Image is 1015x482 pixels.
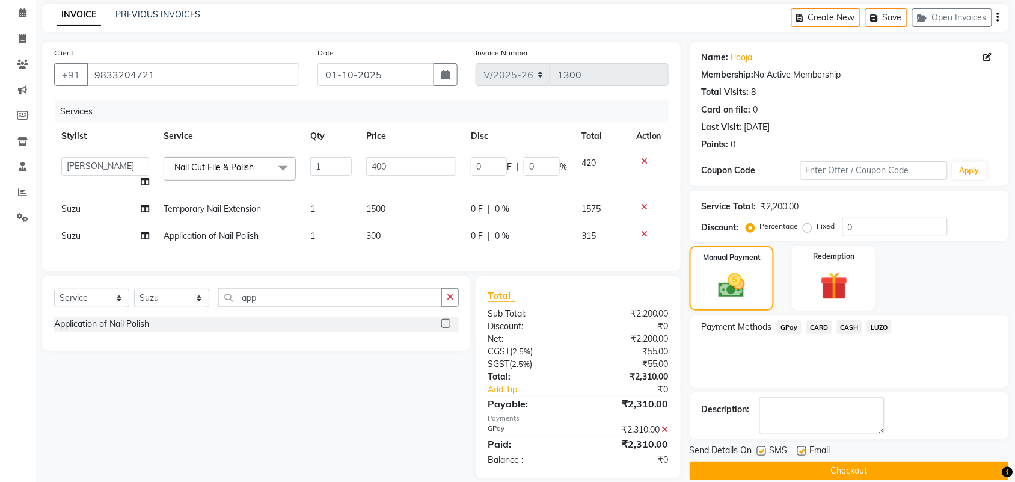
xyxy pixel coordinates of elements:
[761,200,799,213] div: ₹2,200.00
[254,162,259,173] a: x
[629,123,669,150] th: Action
[731,138,736,151] div: 0
[837,320,863,334] span: CASH
[507,161,512,173] span: F
[770,444,788,459] span: SMS
[578,424,678,436] div: ₹2,310.00
[488,230,490,243] span: |
[303,123,359,150] th: Qty
[359,123,464,150] th: Price
[488,289,515,302] span: Total
[578,307,678,320] div: ₹2,200.00
[479,358,578,371] div: ( )
[702,138,729,151] div: Points:
[744,121,770,134] div: [DATE]
[517,161,519,173] span: |
[867,320,892,334] span: LUZO
[317,48,334,58] label: Date
[55,100,678,123] div: Services
[476,48,528,58] label: Invoice Number
[495,230,509,243] span: 0 %
[800,161,948,180] input: Enter Offer / Coupon Code
[87,63,299,86] input: Search by Name/Mobile/Email/Code
[578,345,678,358] div: ₹55.00
[479,345,578,358] div: ( )
[488,413,669,424] div: Payments
[560,161,567,173] span: %
[581,203,601,214] span: 1575
[54,123,156,150] th: Stylist
[479,333,578,345] div: Net:
[702,164,800,177] div: Coupon Code
[57,4,101,26] a: INVOICE
[702,69,997,81] div: No Active Membership
[115,9,200,20] a: PREVIOUS INVOICES
[310,203,315,214] span: 1
[702,51,729,64] div: Name:
[479,397,578,411] div: Payable:
[512,347,530,356] span: 2.5%
[479,424,578,436] div: GPay
[156,123,303,150] th: Service
[702,69,754,81] div: Membership:
[54,63,88,86] button: +91
[753,104,758,116] div: 0
[488,359,509,369] span: SGST
[164,203,261,214] span: Temporary Nail Extension
[777,320,802,334] span: GPay
[164,230,259,241] span: Application of Nail Polish
[479,371,578,383] div: Total:
[479,383,595,396] a: Add Tip
[760,221,799,232] label: Percentage
[578,397,678,411] div: ₹2,310.00
[479,454,578,466] div: Balance :
[791,8,860,27] button: Create New
[578,320,678,333] div: ₹0
[218,288,442,307] input: Search or Scan
[595,383,678,396] div: ₹0
[814,251,855,262] label: Redemption
[495,203,509,215] span: 0 %
[703,252,761,263] label: Manual Payment
[865,8,907,27] button: Save
[581,230,596,241] span: 315
[702,86,749,99] div: Total Visits:
[702,121,742,134] div: Last Visit:
[578,358,678,371] div: ₹55.00
[471,230,483,243] span: 0 F
[479,437,578,451] div: Paid:
[512,359,530,369] span: 2.5%
[731,51,753,64] a: Pooja
[702,200,756,213] div: Service Total:
[366,230,381,241] span: 300
[702,321,772,333] span: Payment Methods
[174,162,254,173] span: Nail Cut File & Polish
[581,158,596,168] span: 420
[578,371,678,383] div: ₹2,310.00
[702,221,739,234] div: Discount:
[366,203,385,214] span: 1500
[752,86,756,99] div: 8
[812,269,857,303] img: _gift.svg
[61,203,81,214] span: Suzu
[690,462,1009,480] button: Checkout
[710,270,753,301] img: _cash.svg
[488,346,510,357] span: CGST
[578,454,678,466] div: ₹0
[806,320,832,334] span: CARD
[54,318,149,330] div: Application of Nail Polish
[810,444,830,459] span: Email
[702,104,751,116] div: Card on file:
[702,403,750,416] div: Description:
[488,203,490,215] span: |
[690,444,752,459] span: Send Details On
[574,123,629,150] th: Total
[479,320,578,333] div: Discount:
[578,333,678,345] div: ₹2,200.00
[464,123,574,150] th: Disc
[578,437,678,451] div: ₹2,310.00
[61,230,81,241] span: Suzu
[54,48,73,58] label: Client
[310,230,315,241] span: 1
[952,162,987,180] button: Apply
